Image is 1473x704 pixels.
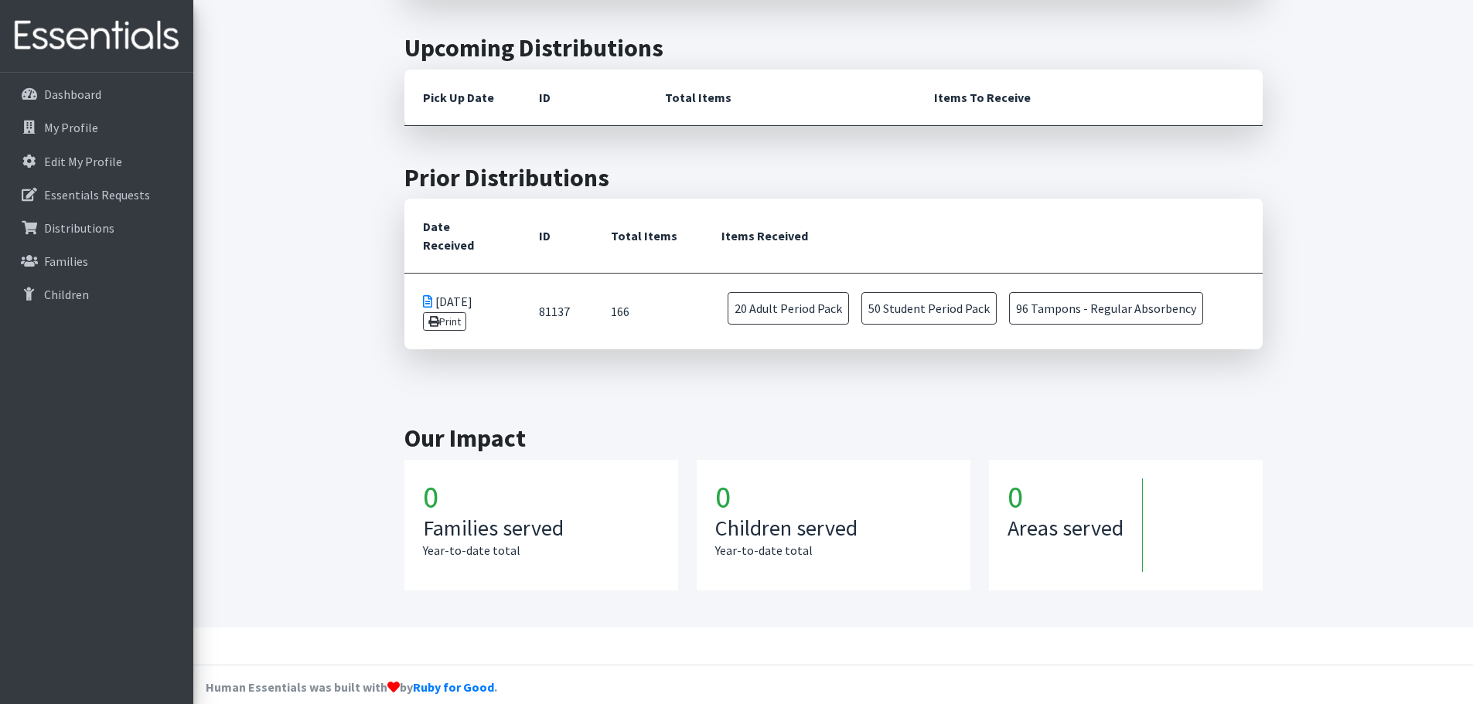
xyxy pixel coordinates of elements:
img: HumanEssentials [6,10,187,62]
td: 166 [592,274,703,350]
td: 81137 [520,274,593,350]
a: Edit My Profile [6,146,187,177]
th: ID [520,70,646,126]
th: Total Items [646,70,916,126]
a: Children [6,279,187,310]
th: Items Received [703,199,1262,274]
strong: Human Essentials was built with by . [206,679,497,695]
span: 96 Tampons - Regular Absorbency [1009,292,1203,325]
th: ID [520,199,593,274]
h2: Our Impact [404,423,1263,453]
h3: Children served [715,515,952,542]
a: Distributions [6,213,187,243]
th: Items To Receive [916,70,1263,126]
p: Families [44,253,88,269]
a: My Profile [6,112,187,143]
a: Ruby for Good [413,679,494,695]
h3: Families served [423,515,660,542]
p: My Profile [44,120,98,135]
a: Essentials Requests [6,179,187,210]
th: Date Received [404,199,520,274]
h1: 0 [1008,478,1142,515]
p: Distributions [44,220,114,236]
p: Year-to-date total [715,541,952,559]
p: Edit My Profile [44,154,122,169]
h2: Prior Distributions [404,163,1263,192]
th: Total Items [592,199,703,274]
p: Essentials Requests [44,187,150,202]
h3: Areas served [1008,515,1124,542]
span: 20 Adult Period Pack [728,292,849,325]
p: Year-to-date total [423,541,660,559]
a: Print [423,312,467,331]
th: Pick Up Date [404,70,520,126]
h2: Upcoming Distributions [404,33,1263,63]
p: Children [44,287,89,302]
a: Families [6,246,187,277]
span: 50 Student Period Pack [861,292,997,325]
h1: 0 [715,478,952,515]
td: [DATE] [404,274,520,350]
p: Dashboard [44,87,101,102]
h1: 0 [423,478,660,515]
a: Dashboard [6,79,187,110]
